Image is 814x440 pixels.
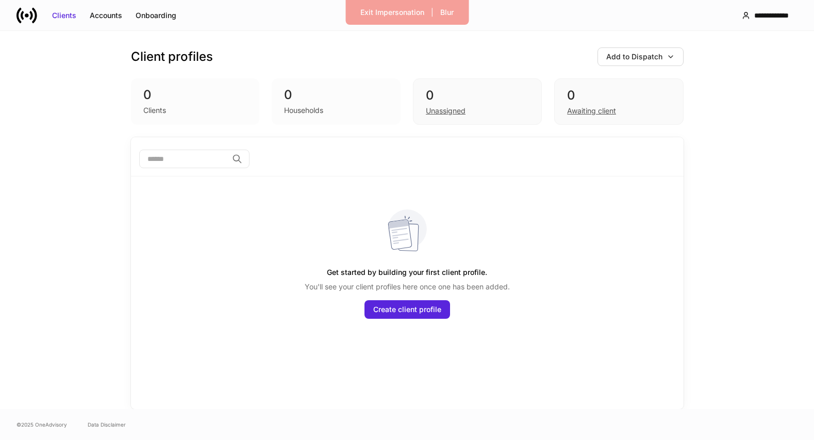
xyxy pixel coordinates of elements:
[143,105,166,116] div: Clients
[426,106,466,116] div: Unassigned
[360,7,424,18] div: Exit Impersonation
[426,87,529,104] div: 0
[136,10,176,21] div: Onboarding
[129,7,183,24] button: Onboarding
[284,105,323,116] div: Households
[90,10,122,21] div: Accounts
[354,4,431,21] button: Exit Impersonation
[413,78,542,125] div: 0Unassigned
[284,87,388,103] div: 0
[52,10,76,21] div: Clients
[606,52,662,62] div: Add to Dispatch
[373,304,441,315] div: Create client profile
[45,7,83,24] button: Clients
[327,263,487,282] h5: Get started by building your first client profile.
[83,7,129,24] button: Accounts
[16,420,67,429] span: © 2025 OneAdvisory
[440,7,454,18] div: Blur
[364,300,450,319] button: Create client profile
[143,87,247,103] div: 0
[597,47,684,66] button: Add to Dispatch
[554,78,683,125] div: 0Awaiting client
[88,420,126,429] a: Data Disclaimer
[305,282,510,292] p: You'll see your client profiles here once one has been added.
[131,48,213,65] h3: Client profiles
[434,4,460,21] button: Blur
[567,87,670,104] div: 0
[567,106,616,116] div: Awaiting client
